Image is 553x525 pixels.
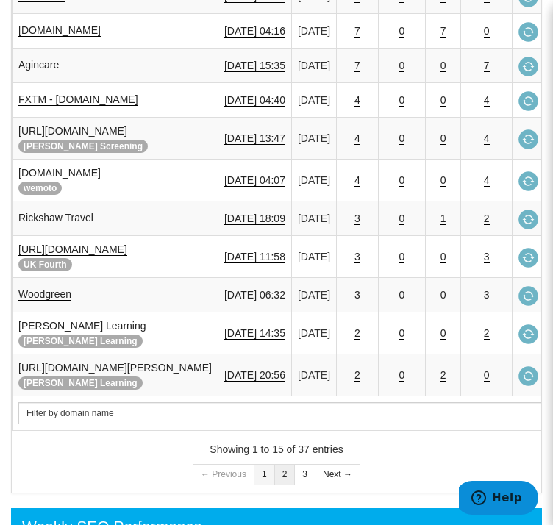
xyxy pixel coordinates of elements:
[193,464,254,485] a: ← Previous
[291,13,336,48] td: [DATE]
[254,464,275,485] a: 1
[484,251,490,263] a: 3
[399,327,405,340] a: 0
[399,174,405,187] a: 0
[484,289,490,301] a: 3
[18,182,62,195] span: wemoto
[484,60,490,72] a: 7
[291,82,336,117] td: [DATE]
[518,22,538,42] a: Request a crawl
[518,57,538,76] a: Request a crawl
[291,159,336,201] td: [DATE]
[18,288,71,301] a: Woodgreen
[440,327,446,340] a: 0
[18,125,127,137] a: [URL][DOMAIN_NAME]
[399,213,405,225] a: 0
[440,369,446,382] a: 2
[18,140,148,153] span: [PERSON_NAME] Screening
[518,210,538,229] a: Request a crawl
[518,286,538,306] a: Request a crawl
[224,327,285,340] a: [DATE] 14:35
[484,327,490,340] a: 2
[291,354,336,396] td: [DATE]
[291,48,336,82] td: [DATE]
[459,481,538,518] iframe: Opens a widget where you can find more information
[354,213,360,225] a: 3
[291,312,336,354] td: [DATE]
[224,94,285,107] a: [DATE] 04:40
[18,212,93,224] a: Rickshaw Travel
[354,369,360,382] a: 2
[518,366,538,386] a: Request a crawl
[484,213,490,225] a: 2
[224,369,285,382] a: [DATE] 20:56
[440,174,446,187] a: 0
[18,24,101,37] a: [DOMAIN_NAME]
[399,94,405,107] a: 0
[354,25,360,37] a: 7
[224,60,285,72] a: [DATE] 15:35
[484,369,490,382] a: 0
[23,442,530,457] div: Showing 1 to 15 of 37 entries
[399,25,405,37] a: 0
[18,376,143,390] span: [PERSON_NAME] Learning
[18,59,59,71] a: Agincare
[440,94,446,107] a: 0
[354,174,360,187] a: 4
[224,213,285,225] a: [DATE] 18:09
[440,25,446,37] a: 7
[399,132,405,145] a: 0
[18,93,138,106] a: FXTM - [DOMAIN_NAME]
[354,327,360,340] a: 2
[291,117,336,159] td: [DATE]
[518,171,538,191] a: Request a crawl
[274,464,296,485] a: 2
[291,277,336,312] td: [DATE]
[354,60,360,72] a: 7
[18,258,72,271] span: UK Fourth
[484,94,490,107] a: 4
[315,464,360,485] a: Next →
[291,201,336,235] td: [DATE]
[224,174,285,187] a: [DATE] 04:07
[440,60,446,72] a: 0
[518,129,538,149] a: Request a crawl
[484,174,490,187] a: 4
[440,251,446,263] a: 0
[18,167,101,179] a: [DOMAIN_NAME]
[18,243,127,256] a: [URL][DOMAIN_NAME]
[224,289,285,301] a: [DATE] 06:32
[399,251,405,263] a: 0
[354,289,360,301] a: 3
[440,132,446,145] a: 0
[484,132,490,145] a: 4
[399,289,405,301] a: 0
[354,132,360,145] a: 4
[18,362,212,374] a: [URL][DOMAIN_NAME][PERSON_NAME]
[224,132,285,145] a: [DATE] 13:47
[291,235,336,277] td: [DATE]
[18,335,143,348] span: [PERSON_NAME] Learning
[399,60,405,72] a: 0
[518,91,538,111] a: Request a crawl
[294,464,315,485] a: 3
[399,369,405,382] a: 0
[518,324,538,344] a: Request a crawl
[440,289,446,301] a: 0
[440,213,446,225] a: 1
[224,251,285,263] a: [DATE] 11:58
[354,251,360,263] a: 3
[354,94,360,107] a: 4
[224,25,285,37] a: [DATE] 04:16
[18,320,146,332] a: [PERSON_NAME] Learning
[484,25,490,37] a: 0
[518,248,538,268] a: Request a crawl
